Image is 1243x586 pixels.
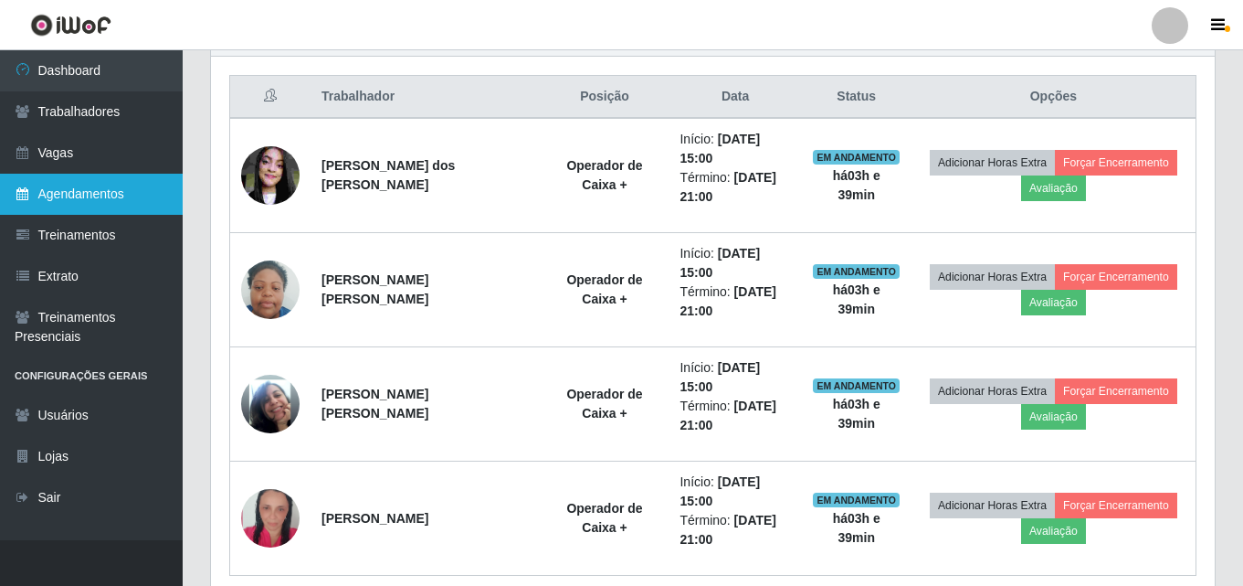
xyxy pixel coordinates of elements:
span: EM ANDAMENTO [813,493,900,507]
li: Início: [679,358,790,397]
img: 1745067643988.jpeg [241,475,300,562]
button: Forçar Encerramento [1055,150,1177,176]
strong: Operador de Caixa + [566,387,642,421]
time: [DATE] 15:00 [679,246,760,280]
strong: Operador de Caixa + [566,158,642,192]
strong: [PERSON_NAME] dos [PERSON_NAME] [321,158,455,192]
button: Avaliação [1021,176,1086,201]
li: Término: [679,168,790,207]
strong: [PERSON_NAME] [321,511,428,526]
li: Término: [679,282,790,321]
button: Avaliação [1021,290,1086,315]
button: Adicionar Horas Extra [930,378,1055,404]
button: Forçar Encerramento [1055,378,1177,404]
strong: há 03 h e 39 min [833,168,880,202]
button: Forçar Encerramento [1055,264,1177,290]
strong: [PERSON_NAME] [PERSON_NAME] [321,387,428,421]
li: Término: [679,397,790,435]
img: CoreUI Logo [30,14,111,37]
span: EM ANDAMENTO [813,150,900,165]
button: Avaliação [1021,518,1086,544]
li: Início: [679,244,790,282]
th: Posição [541,76,669,119]
time: [DATE] 15:00 [679,360,760,394]
th: Opções [911,76,1196,119]
li: Início: [679,473,790,511]
strong: há 03 h e 39 min [833,397,880,431]
span: EM ANDAMENTO [813,378,900,393]
strong: [PERSON_NAME] [PERSON_NAME] [321,272,428,306]
button: Forçar Encerramento [1055,493,1177,518]
img: 1743966945864.jpeg [241,352,300,456]
th: Trabalhador [311,76,541,119]
strong: Operador de Caixa + [566,272,642,306]
li: Término: [679,511,790,549]
img: 1650504454448.jpeg [241,136,300,214]
button: Adicionar Horas Extra [930,264,1055,290]
time: [DATE] 15:00 [679,132,760,165]
span: EM ANDAMENTO [813,264,900,279]
li: Início: [679,130,790,168]
button: Adicionar Horas Extra [930,493,1055,518]
strong: Operador de Caixa + [566,501,642,535]
button: Adicionar Horas Extra [930,150,1055,176]
th: Status [802,76,911,119]
strong: há 03 h e 39 min [833,511,880,545]
strong: há 03 h e 39 min [833,282,880,316]
th: Data [669,76,801,119]
button: Avaliação [1021,404,1086,430]
img: 1709225632480.jpeg [241,251,300,329]
time: [DATE] 15:00 [679,474,760,508]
